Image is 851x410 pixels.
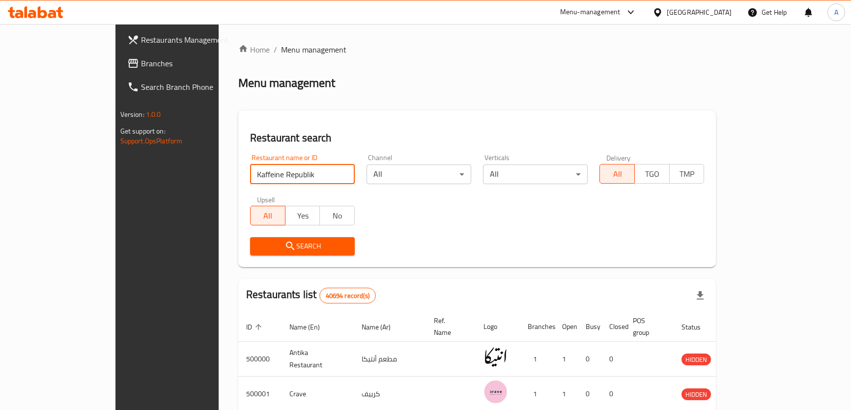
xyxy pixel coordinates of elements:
[483,380,508,404] img: Crave
[834,7,838,18] span: A
[688,284,712,307] div: Export file
[320,291,375,301] span: 40694 record(s)
[634,164,670,184] button: TGO
[554,342,578,377] td: 1
[639,167,666,181] span: TGO
[669,164,705,184] button: TMP
[367,164,471,184] div: All
[246,321,265,333] span: ID
[604,167,631,181] span: All
[282,342,354,377] td: Antika Restaurant
[354,342,426,377] td: مطعم أنتيكا
[120,135,183,147] a: Support.OpsPlatform
[606,154,631,161] label: Delivery
[520,312,554,342] th: Branches
[141,81,250,93] span: Search Branch Phone
[250,206,285,225] button: All
[289,209,316,223] span: Yes
[238,44,716,55] nav: breadcrumb
[120,125,166,137] span: Get support on:
[674,167,701,181] span: TMP
[554,312,578,342] th: Open
[255,209,282,223] span: All
[681,389,711,400] span: HIDDEN
[274,44,277,55] li: /
[483,345,508,369] img: Antika Restaurant
[250,237,355,255] button: Search
[578,312,601,342] th: Busy
[258,240,347,252] span: Search
[257,196,275,203] label: Upsell
[285,206,320,225] button: Yes
[250,131,704,145] h2: Restaurant search
[578,342,601,377] td: 0
[119,28,257,52] a: Restaurants Management
[238,75,335,91] h2: Menu management
[146,108,161,121] span: 1.0.0
[246,287,376,303] h2: Restaurants list
[601,342,625,377] td: 0
[119,75,257,99] a: Search Branch Phone
[289,321,333,333] span: Name (En)
[319,288,376,303] div: Total records count
[483,164,588,184] div: All
[681,354,711,365] span: HIDDEN
[324,209,351,223] span: No
[362,321,403,333] span: Name (Ar)
[601,312,625,342] th: Closed
[560,6,621,18] div: Menu-management
[633,315,662,338] span: POS group
[238,342,282,377] td: 500000
[476,312,520,342] th: Logo
[599,164,635,184] button: All
[120,108,144,121] span: Version:
[667,7,732,18] div: [GEOGRAPHIC_DATA]
[520,342,554,377] td: 1
[434,315,464,338] span: Ref. Name
[250,164,355,184] input: Search for restaurant name or ID..
[319,206,355,225] button: No
[141,57,250,69] span: Branches
[119,52,257,75] a: Branches
[281,44,346,55] span: Menu management
[141,34,250,46] span: Restaurants Management
[681,321,713,333] span: Status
